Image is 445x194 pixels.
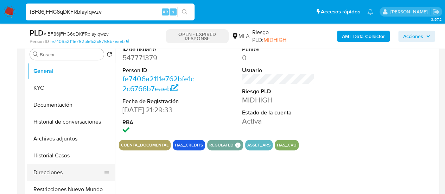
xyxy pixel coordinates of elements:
[431,17,441,22] span: 3.157.2
[27,147,115,164] button: Historial Casos
[277,144,297,146] button: has_cvu
[40,51,101,58] input: Buscar
[342,31,385,42] b: AML Data Collector
[390,8,430,15] p: gabriela.sanchez@mercadolibre.com
[242,53,315,63] dd: 0
[27,80,115,96] button: KYC
[27,113,115,130] button: Historial de conversaciones
[242,67,315,74] dt: Usuario
[398,31,435,42] button: Acciones
[27,96,115,113] button: Documentación
[432,8,440,15] a: Salir
[122,45,195,53] dt: ID de usuario
[175,144,203,146] button: has_credits
[172,8,174,15] span: s
[367,9,373,15] a: Notificaciones
[26,7,195,17] input: Buscar usuario o caso...
[242,109,315,117] dt: Estado de la cuenta
[321,8,360,15] span: Accesos rápidos
[166,29,229,43] p: OPEN - EXPIRED RESPONSE
[263,36,286,44] span: MIDHIGH
[30,27,44,38] b: PLD
[122,119,195,126] dt: RBA
[337,31,390,42] button: AML Data Collector
[242,88,315,95] dt: Riesgo PLD
[247,144,271,146] button: asset_ars
[209,144,234,146] button: regulated
[122,53,195,63] dd: 547771379
[231,32,249,40] div: MLA
[163,8,168,15] span: Alt
[121,144,169,146] button: cuenta_documental
[122,74,194,94] a: fe7406a2111e762bfe1c2c6766b7eaeb
[122,98,195,105] dt: Fecha de Registración
[107,51,112,59] button: Volver al orden por defecto
[122,105,195,115] dd: [DATE] 21:29:33
[27,63,115,80] button: General
[242,45,315,53] dt: Puntos
[27,130,115,147] button: Archivos adjuntos
[122,67,195,74] dt: Person ID
[30,38,49,45] b: Person ID
[403,31,423,42] span: Acciones
[33,51,38,57] button: Buscar
[242,116,315,126] dd: Activa
[242,95,315,105] dd: MIDHIGH
[177,7,192,17] button: search-icon
[27,164,109,181] button: Direcciones
[44,30,109,37] span: # lBF86jFHG6qDKFRblaylqwzv
[252,29,299,44] span: Riesgo PLD:
[50,38,129,45] a: fe7406a2111e762bfe1c2c6766b7eaeb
